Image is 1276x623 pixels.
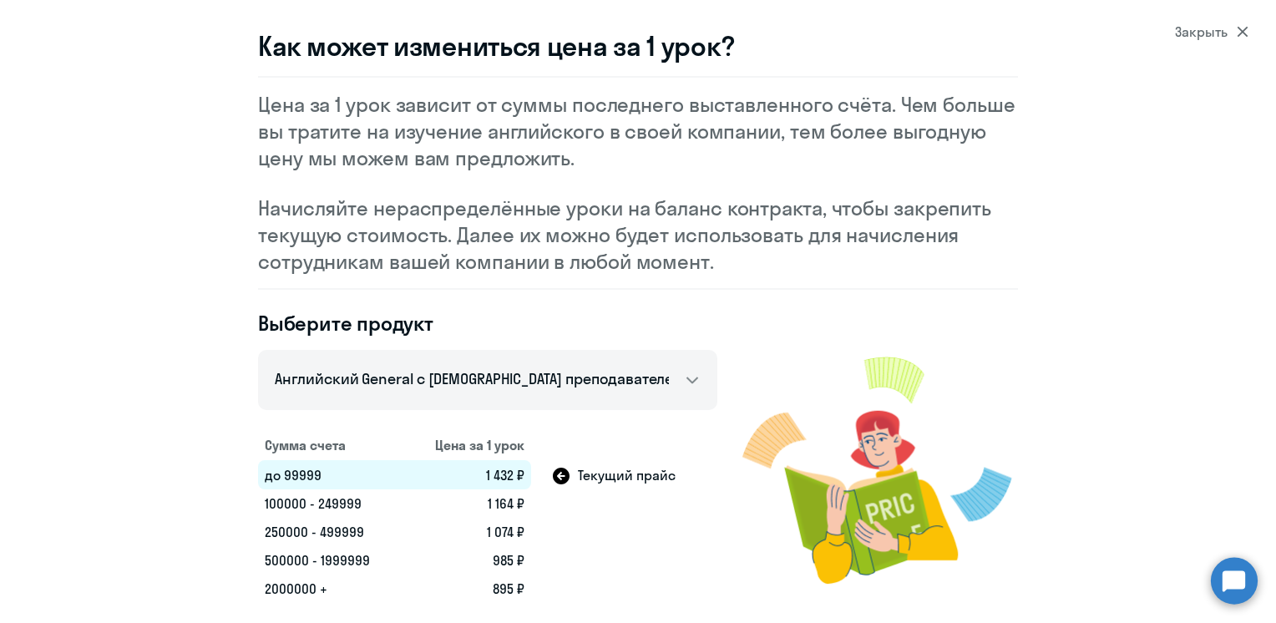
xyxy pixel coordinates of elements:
[1175,22,1248,42] div: Закрыть
[531,460,717,489] td: Текущий прайс
[404,546,531,575] td: 985 ₽
[258,310,717,337] h4: Выберите продукт
[258,546,404,575] td: 500000 - 1999999
[404,489,531,518] td: 1 164 ₽
[258,91,1018,171] p: Цена за 1 урок зависит от суммы последнего выставленного счёта. Чем больше вы тратите на изучение...
[742,337,1018,603] img: modal-image.png
[258,430,404,460] th: Сумма счета
[404,430,531,460] th: Цена за 1 урок
[404,460,531,489] td: 1 432 ₽
[258,195,1018,275] p: Начисляйте нераспределённые уроки на баланс контракта, чтобы закрепить текущую стоимость. Далее и...
[404,575,531,603] td: 895 ₽
[258,29,1018,63] h3: Как может измениться цена за 1 урок?
[258,460,404,489] td: до 99999
[404,518,531,546] td: 1 074 ₽
[258,518,404,546] td: 250000 - 499999
[258,489,404,518] td: 100000 - 249999
[258,575,404,603] td: 2000000 +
